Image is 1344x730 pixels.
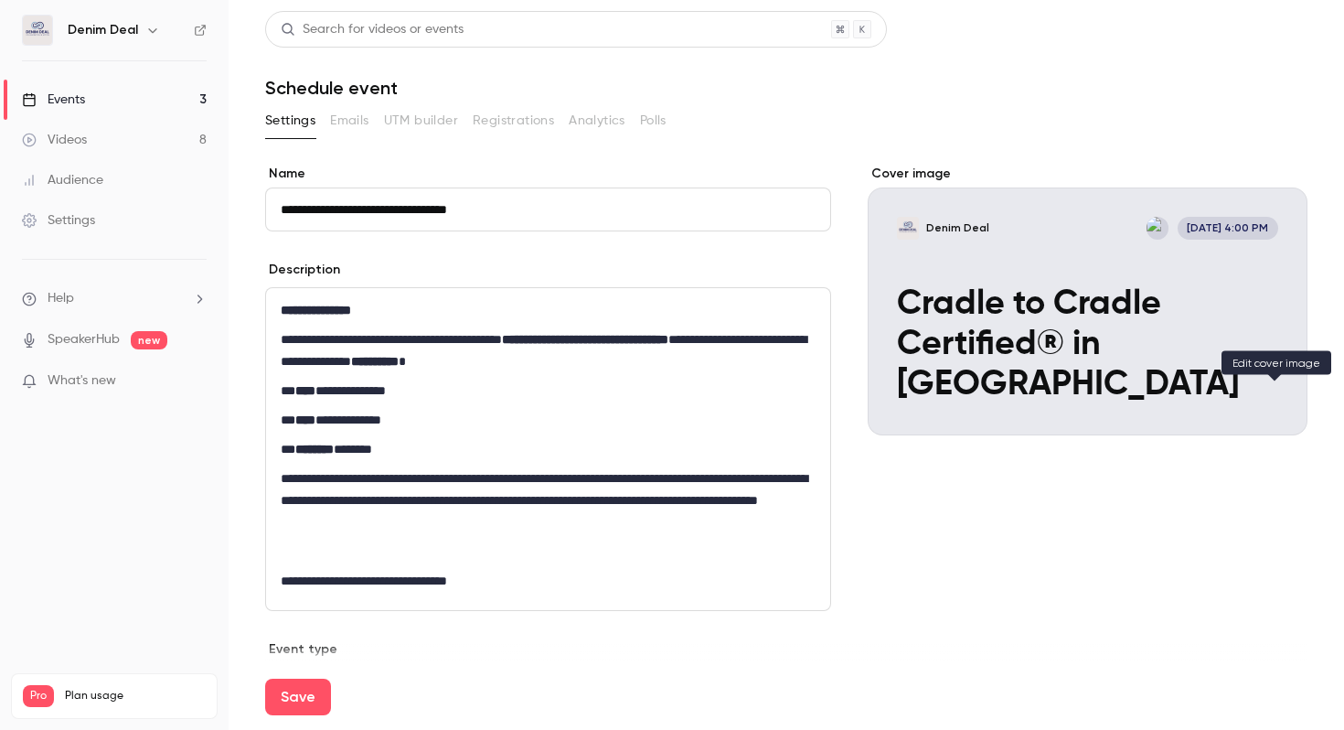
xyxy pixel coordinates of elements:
section: Cover image [868,165,1307,435]
span: Plan usage [65,689,206,703]
div: Settings [22,211,95,230]
span: Registrations [473,112,554,131]
div: Videos [22,131,87,149]
button: Settings [265,106,315,135]
div: Search for videos or events [281,20,464,39]
img: Denim Deal [23,16,52,45]
span: new [131,331,167,349]
li: help-dropdown-opener [22,289,207,308]
span: Help [48,289,74,308]
button: Save [265,679,331,715]
a: SpeakerHub [48,330,120,349]
div: editor [266,288,830,610]
div: Events [22,91,85,109]
span: Analytics [569,112,625,131]
span: UTM builder [384,112,458,131]
h1: Schedule event [265,77,1307,99]
label: Cover image [868,165,1307,183]
p: Event type [265,640,831,659]
iframe: Noticeable Trigger [185,373,207,390]
h6: Denim Deal [68,21,138,39]
span: Emails [330,112,368,131]
span: Polls [640,112,667,131]
span: Pro [23,685,54,707]
label: Name [265,165,831,183]
span: What's new [48,371,116,391]
section: description [265,287,831,611]
div: Audience [22,171,103,189]
label: Description [265,261,340,279]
